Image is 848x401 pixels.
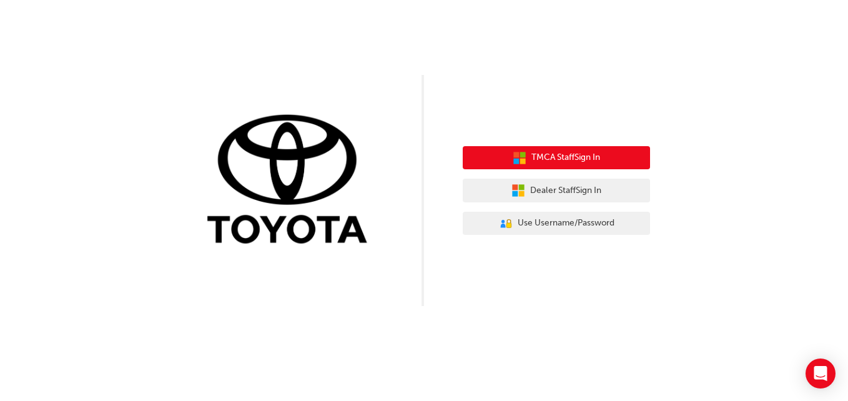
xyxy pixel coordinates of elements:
[530,184,601,198] span: Dealer Staff Sign In
[531,151,600,165] span: TMCA Staff Sign In
[463,146,650,170] button: TMCA StaffSign In
[198,112,385,250] img: Trak
[806,359,836,389] div: Open Intercom Messenger
[518,216,614,230] span: Use Username/Password
[463,179,650,202] button: Dealer StaffSign In
[463,212,650,235] button: Use Username/Password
